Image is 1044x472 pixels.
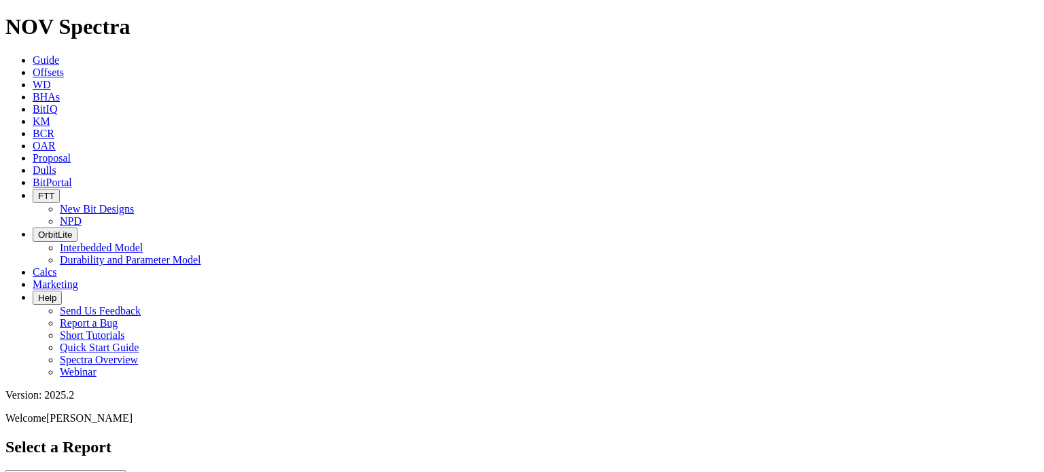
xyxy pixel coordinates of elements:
[33,67,64,78] a: Offsets
[60,254,201,266] a: Durability and Parameter Model
[33,189,60,203] button: FTT
[33,152,71,164] a: Proposal
[33,103,57,115] a: BitIQ
[33,164,56,176] a: Dulls
[60,329,125,341] a: Short Tutorials
[33,291,62,305] button: Help
[33,79,51,90] a: WD
[33,91,60,103] a: BHAs
[33,128,54,139] a: BCR
[60,342,139,353] a: Quick Start Guide
[33,266,57,278] a: Calcs
[33,177,72,188] a: BitPortal
[60,203,134,215] a: New Bit Designs
[33,140,56,151] a: OAR
[33,115,50,127] a: KM
[5,438,1039,456] h2: Select a Report
[60,242,143,253] a: Interbedded Model
[38,191,54,201] span: FTT
[60,354,138,365] a: Spectra Overview
[60,215,82,227] a: NPD
[38,293,56,303] span: Help
[38,230,72,240] span: OrbitLite
[33,278,78,290] a: Marketing
[46,412,133,424] span: [PERSON_NAME]
[60,317,118,329] a: Report a Bug
[5,14,1039,39] h1: NOV Spectra
[33,228,77,242] button: OrbitLite
[33,54,59,66] a: Guide
[5,389,1039,401] div: Version: 2025.2
[60,305,141,316] a: Send Us Feedback
[60,366,97,378] a: Webinar
[5,412,1039,424] p: Welcome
